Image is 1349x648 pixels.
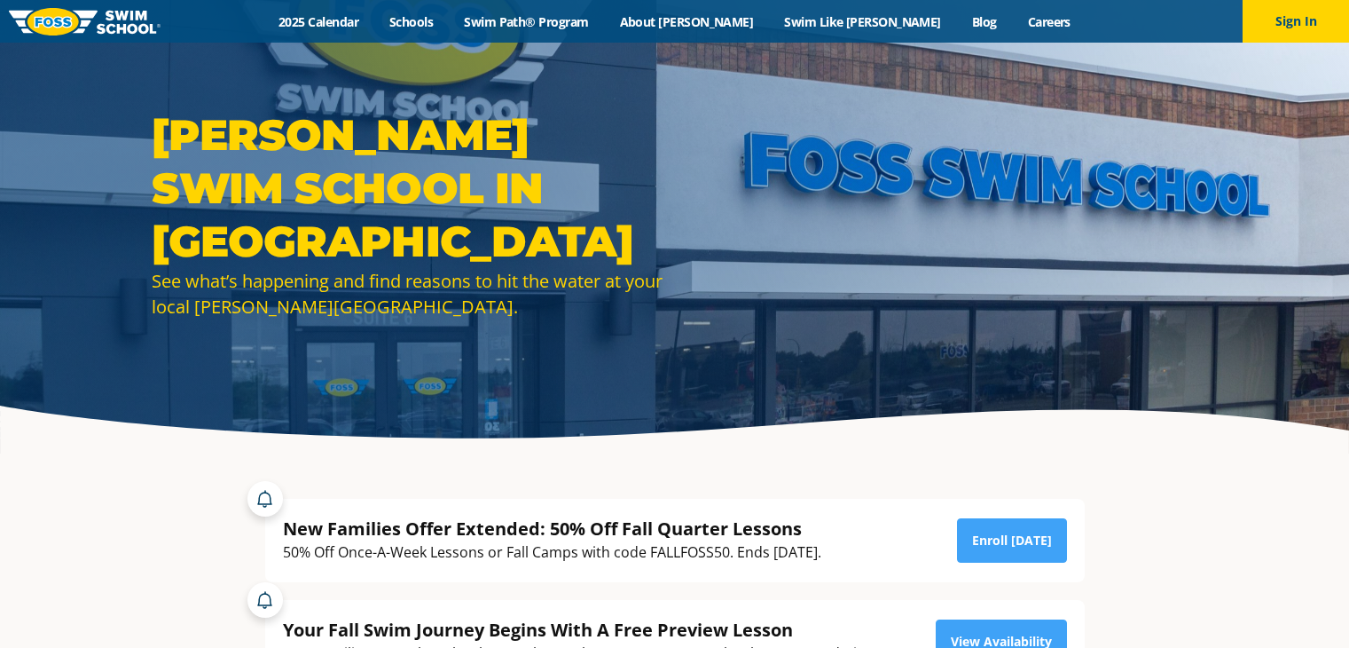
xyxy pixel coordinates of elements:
a: Enroll [DATE] [957,518,1067,563]
a: Swim Like [PERSON_NAME] [769,13,957,30]
div: New Families Offer Extended: 50% Off Fall Quarter Lessons [283,517,821,541]
a: Careers [1012,13,1086,30]
a: About [PERSON_NAME] [604,13,769,30]
a: Swim Path® Program [449,13,604,30]
h1: [PERSON_NAME] Swim School in [GEOGRAPHIC_DATA] [152,108,666,268]
div: See what’s happening and find reasons to hit the water at your local [PERSON_NAME][GEOGRAPHIC_DATA]. [152,268,666,320]
div: Your Fall Swim Journey Begins With A Free Preview Lesson [283,618,878,642]
a: Schools [374,13,449,30]
div: 50% Off Once-A-Week Lessons or Fall Camps with code FALLFOSS50. Ends [DATE]. [283,541,821,565]
a: Blog [956,13,1012,30]
a: 2025 Calendar [263,13,374,30]
img: FOSS Swim School Logo [9,8,161,36]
